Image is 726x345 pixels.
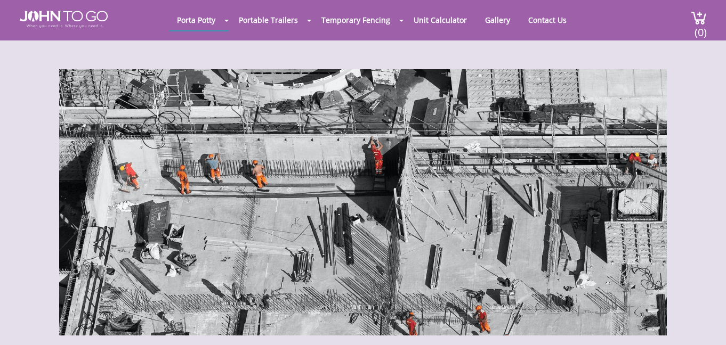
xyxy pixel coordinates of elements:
a: Temporary Fencing [313,10,398,30]
img: JOHN to go [20,11,108,28]
a: Unit Calculator [406,10,475,30]
a: Portable Trailers [231,10,306,30]
a: Porta Potty [169,10,223,30]
span: (0) [694,17,707,39]
img: cart a [691,11,707,25]
a: Contact Us [520,10,575,30]
a: Gallery [477,10,518,30]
